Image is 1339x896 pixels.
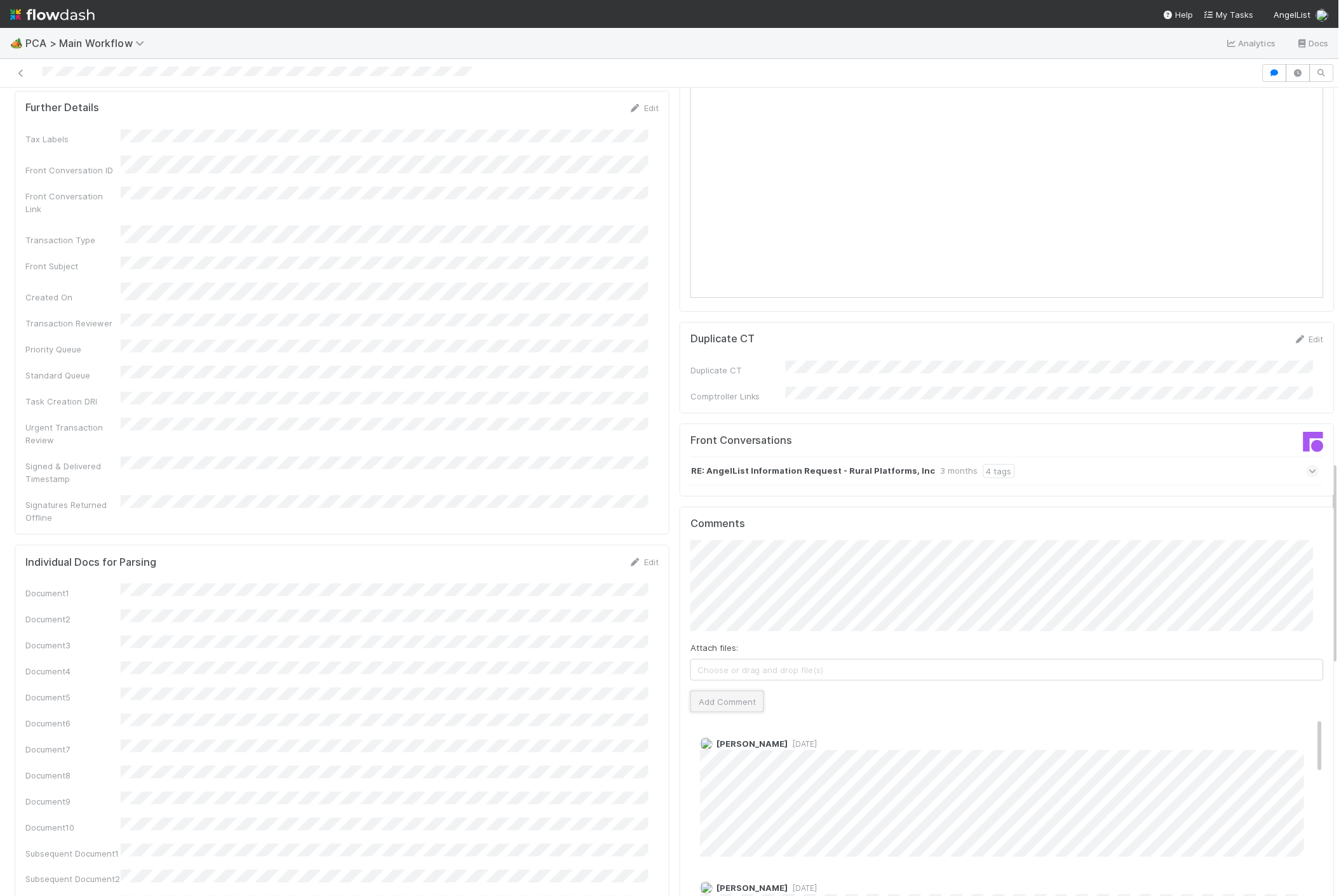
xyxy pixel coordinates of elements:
a: Analytics [1226,36,1276,51]
span: [PERSON_NAME] [717,883,788,893]
div: Document2 [25,613,121,625]
h5: Individual Docs for Parsing [25,556,156,569]
div: Transaction Reviewer [25,317,121,330]
div: Document9 [25,795,121,808]
a: My Tasks [1204,8,1254,21]
div: Document3 [25,639,121,652]
h5: Comments [690,518,1324,530]
span: My Tasks [1204,10,1254,20]
div: Tax Labels [25,133,121,145]
div: Document8 [25,769,121,782]
img: avatar_2bce2475-05ee-46d3-9413-d3901f5fa03f.png [700,881,713,894]
div: Created On [25,291,121,304]
div: Duplicate CT [690,364,786,377]
div: Urgent Transaction Review [25,421,121,446]
div: Document10 [25,821,121,834]
a: Edit [629,103,659,113]
a: Edit [629,557,659,567]
strong: RE: AngelList Information Request - Rural Platforms, Inc [691,464,936,478]
div: 4 tags [983,464,1015,478]
div: Standard Queue [25,369,121,382]
span: [PERSON_NAME] [717,739,788,749]
div: Front Conversation ID [25,164,121,177]
span: Choose or drag and drop file(s) [691,660,1323,680]
img: front-logo-b4b721b83371efbadf0a.svg [1303,432,1324,452]
span: [DATE] [788,883,817,893]
div: Document4 [25,665,121,678]
button: Add Comment [690,691,764,712]
div: Front Conversation Link [25,190,121,215]
span: AngelList [1274,10,1311,20]
img: avatar_c7c7de23-09de-42ad-8e02-7981c37ee075.png [1316,9,1329,22]
span: 🏕️ [10,37,23,48]
div: Signatures Returned Offline [25,498,121,524]
span: [DATE] [788,739,817,749]
div: 3 months [941,464,978,478]
label: Attach files: [690,641,738,654]
div: Document6 [25,717,121,730]
div: Signed & Delivered Timestamp [25,460,121,485]
img: avatar_711f55b7-5a46-40da-996f-bc93b6b86381.png [700,737,713,750]
h5: Further Details [25,102,99,114]
a: Edit [1294,334,1324,344]
div: Comptroller Links [690,390,786,403]
div: Document5 [25,691,121,704]
a: Docs [1296,36,1329,51]
div: Task Creation DRI [25,395,121,408]
div: Help [1163,8,1194,21]
h5: Front Conversations [690,434,998,447]
div: Document1 [25,587,121,599]
div: Document7 [25,743,121,756]
div: Priority Queue [25,343,121,356]
h5: Duplicate CT [690,333,755,345]
img: logo-inverted-e16ddd16eac7371096b0.svg [10,4,95,25]
span: PCA > Main Workflow [25,37,151,50]
div: Subsequent Document2 [25,873,121,886]
div: Subsequent Document1 [25,847,121,860]
div: Transaction Type [25,234,121,246]
div: Front Subject [25,260,121,272]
